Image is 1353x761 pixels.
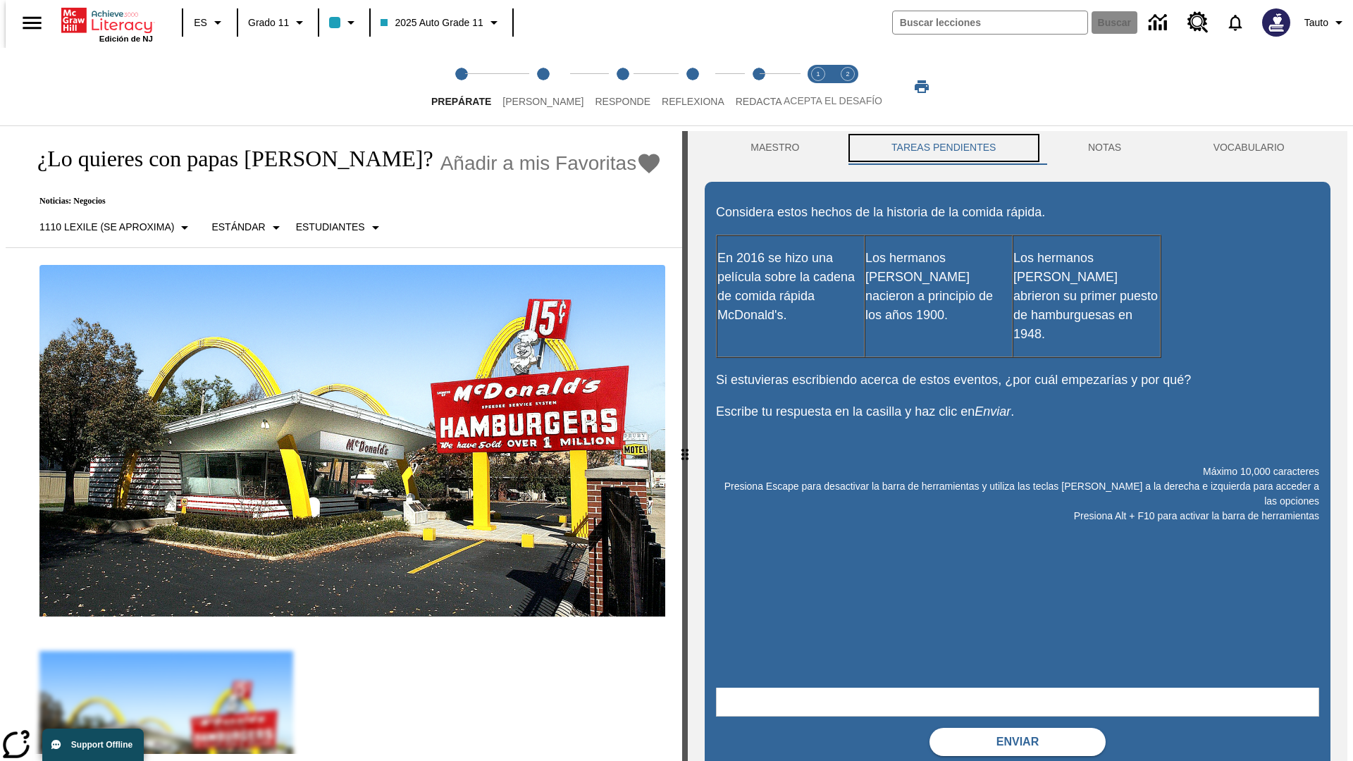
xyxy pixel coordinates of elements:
button: Perfil/Configuración [1299,10,1353,35]
button: Enviar [929,728,1106,756]
img: Uno de los primeros locales de McDonald's, con el icónico letrero rojo y los arcos amarillos. [39,265,665,617]
button: Responde step 3 of 5 [583,48,662,125]
div: Instructional Panel Tabs [705,131,1330,165]
span: Reflexiona [662,96,724,107]
text: 1 [816,70,820,78]
text: 2 [846,70,849,78]
span: Grado 11 [248,16,289,30]
span: Tauto [1304,16,1328,30]
p: 1110 Lexile (Se aproxima) [39,220,174,235]
a: Notificaciones [1217,4,1254,41]
button: Support Offline [42,729,144,761]
div: Pulsa la tecla de intro o la barra espaciadora y luego presiona las flechas de derecha e izquierd... [682,131,688,761]
p: Máximo 10,000 caracteres [716,464,1319,479]
span: ES [194,16,207,30]
p: Los hermanos [PERSON_NAME] abrieron su primer puesto de hamburguesas en 1948. [1013,249,1160,344]
button: Reflexiona step 4 of 5 [650,48,736,125]
button: Lee step 2 of 5 [491,48,595,125]
span: Responde [595,96,650,107]
p: Presiona Alt + F10 para activar la barra de herramientas [716,509,1319,524]
button: Acepta el desafío contesta step 2 of 2 [827,48,868,125]
button: Añadir a mis Favoritas - ¿Lo quieres con papas fritas? [440,151,662,175]
button: Lenguaje: ES, Selecciona un idioma [187,10,233,35]
button: Redacta step 5 of 5 [724,48,793,125]
span: Support Offline [71,740,132,750]
em: Enviar [975,404,1011,419]
p: Escribe tu respuesta en la casilla y haz clic en . [716,402,1319,421]
button: Tipo de apoyo, Estándar [206,215,290,240]
span: Prepárate [431,96,491,107]
span: [PERSON_NAME] [502,96,583,107]
p: En 2016 se hizo una película sobre la cadena de comida rápida McDonald's. [717,249,864,325]
button: Imprimir [899,74,944,99]
button: Seleccione Lexile, 1110 Lexile (Se aproxima) [34,215,199,240]
button: Grado: Grado 11, Elige un grado [242,10,314,35]
button: Clase: 2025 Auto Grade 11, Selecciona una clase [375,10,507,35]
span: Edición de NJ [99,35,153,43]
p: Estándar [211,220,265,235]
h1: ¿Lo quieres con papas [PERSON_NAME]? [23,146,433,172]
span: Añadir a mis Favoritas [440,152,637,175]
a: Centro de recursos, Se abrirá en una pestaña nueva. [1179,4,1217,42]
p: Estudiantes [296,220,365,235]
a: Centro de información [1140,4,1179,42]
button: VOCABULARIO [1167,131,1330,165]
button: Maestro [705,131,846,165]
span: 2025 Auto Grade 11 [381,16,483,30]
button: Seleccionar estudiante [290,215,390,240]
button: Acepta el desafío lee step 1 of 2 [798,48,839,125]
button: TAREAS PENDIENTES [846,131,1042,165]
button: Prepárate step 1 of 5 [420,48,502,125]
div: activity [688,131,1347,761]
body: Máximo 10,000 caracteres Presiona Escape para desactivar la barra de herramientas y utiliza las t... [6,11,206,24]
p: Considera estos hechos de la historia de la comida rápida. [716,203,1319,222]
button: NOTAS [1042,131,1168,165]
button: El color de la clase es azul claro. Cambiar el color de la clase. [323,10,365,35]
input: Buscar campo [893,11,1087,34]
p: Los hermanos [PERSON_NAME] nacieron a principio de los años 1900. [865,249,1012,325]
span: Redacta [736,96,782,107]
img: Avatar [1262,8,1290,37]
span: ACEPTA EL DESAFÍO [784,95,882,106]
p: Si estuvieras escribiendo acerca de estos eventos, ¿por cuál empezarías y por qué? [716,371,1319,390]
div: reading [6,131,682,754]
p: Presiona Escape para desactivar la barra de herramientas y utiliza las teclas [PERSON_NAME] a la ... [716,479,1319,509]
p: Noticias: Negocios [23,196,662,206]
div: Portada [61,5,153,43]
button: Escoja un nuevo avatar [1254,4,1299,41]
button: Abrir el menú lateral [11,2,53,44]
